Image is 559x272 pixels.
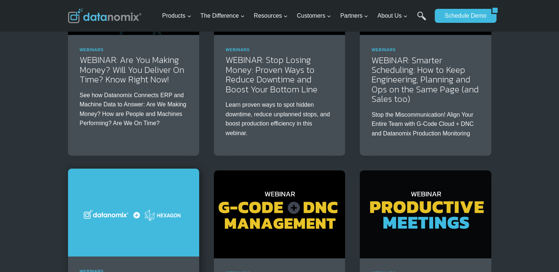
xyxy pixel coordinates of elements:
[226,100,333,138] p: Learn proven ways to spot hidden downtime, reduce unplanned stops, and boost production efficienc...
[340,11,368,21] span: Partners
[417,11,426,28] a: Search
[226,47,250,52] a: Webinars
[4,121,118,268] iframe: Popup CTA
[162,11,191,21] span: Products
[80,53,184,86] a: WEBINAR: Are You Making Money? Will You Deliver On Time? Know Right Now!
[159,4,431,28] nav: Primary Navigation
[377,11,408,21] span: About Us
[200,11,245,21] span: The Difference
[68,169,199,256] img: Hexagon Partners Up with Datanomix
[214,170,345,258] img: G-Code + DNC Management
[226,53,318,95] a: WEBINAR: Stop Losing Money: Proven Ways to Reduce Downtime and Boost Your Bottom Line
[435,9,491,23] a: Schedule Demo
[80,47,104,52] a: Webinars
[372,47,395,52] a: Webinars
[68,8,141,23] img: Datanomix
[372,110,479,138] p: Stop the Miscommunication! Align Your Entire Team with G-Code Cloud + DNC and Datanomix Productio...
[80,91,187,128] p: See how Datanomix Connects ERP and Machine Data to Answer: Are We Making Money? How are People an...
[254,11,288,21] span: Resources
[360,170,491,258] img: WEBINAR: Running Productive Production Meetings
[372,54,479,106] a: WEBINAR: Smarter Scheduling: How to Keep Engineering, Planning and Ops on the Same Page (and Sale...
[297,11,331,21] span: Customers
